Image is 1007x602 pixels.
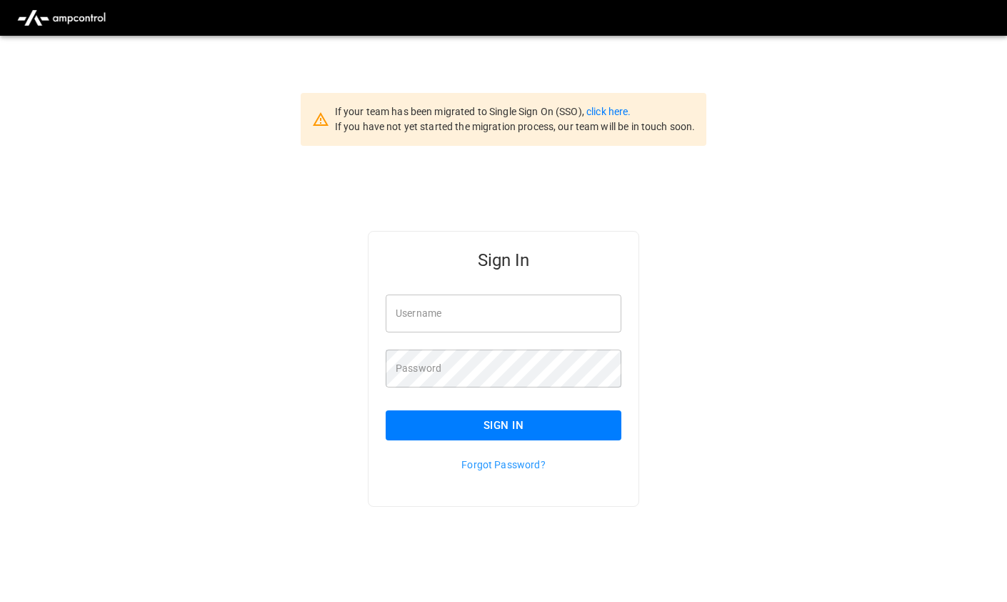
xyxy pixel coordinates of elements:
[11,4,111,31] img: ampcontrol.io logo
[335,106,586,117] span: If your team has been migrated to Single Sign On (SSO),
[386,458,621,472] p: Forgot Password?
[586,106,631,117] a: click here.
[386,410,621,440] button: Sign In
[386,249,621,272] h5: Sign In
[335,121,696,132] span: If you have not yet started the migration process, our team will be in touch soon.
